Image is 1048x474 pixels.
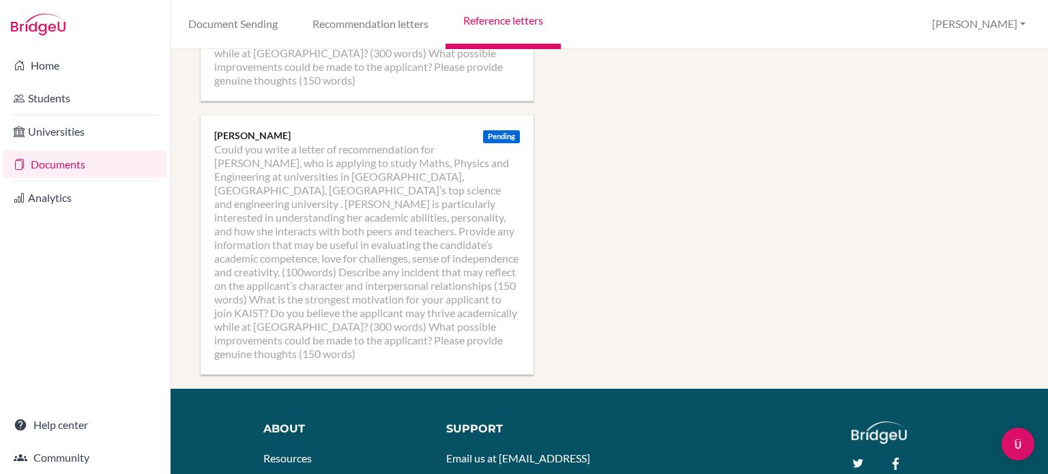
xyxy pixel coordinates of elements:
a: Help center [3,411,167,439]
a: Documents [3,151,167,178]
a: Home [3,52,167,79]
div: [PERSON_NAME] [214,129,520,143]
img: logo_white@2x-f4f0deed5e89b7ecb1c2cc34c3e3d731f90f0f143d5ea2071677605dd97b5244.png [851,421,907,444]
img: Bridge-U [11,14,65,35]
a: Students [3,85,167,112]
div: Pending [483,130,520,143]
div: Open Intercom Messenger [1002,428,1034,460]
div: About [263,421,426,437]
button: [PERSON_NAME] [926,12,1032,37]
a: Resources [263,451,312,464]
li: Could you write a letter of recommendation for [PERSON_NAME], who is applying to study Maths, Phy... [214,143,520,361]
a: Analytics [3,184,167,211]
div: Support [446,421,598,437]
a: Universities [3,118,167,145]
a: Community [3,444,167,471]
